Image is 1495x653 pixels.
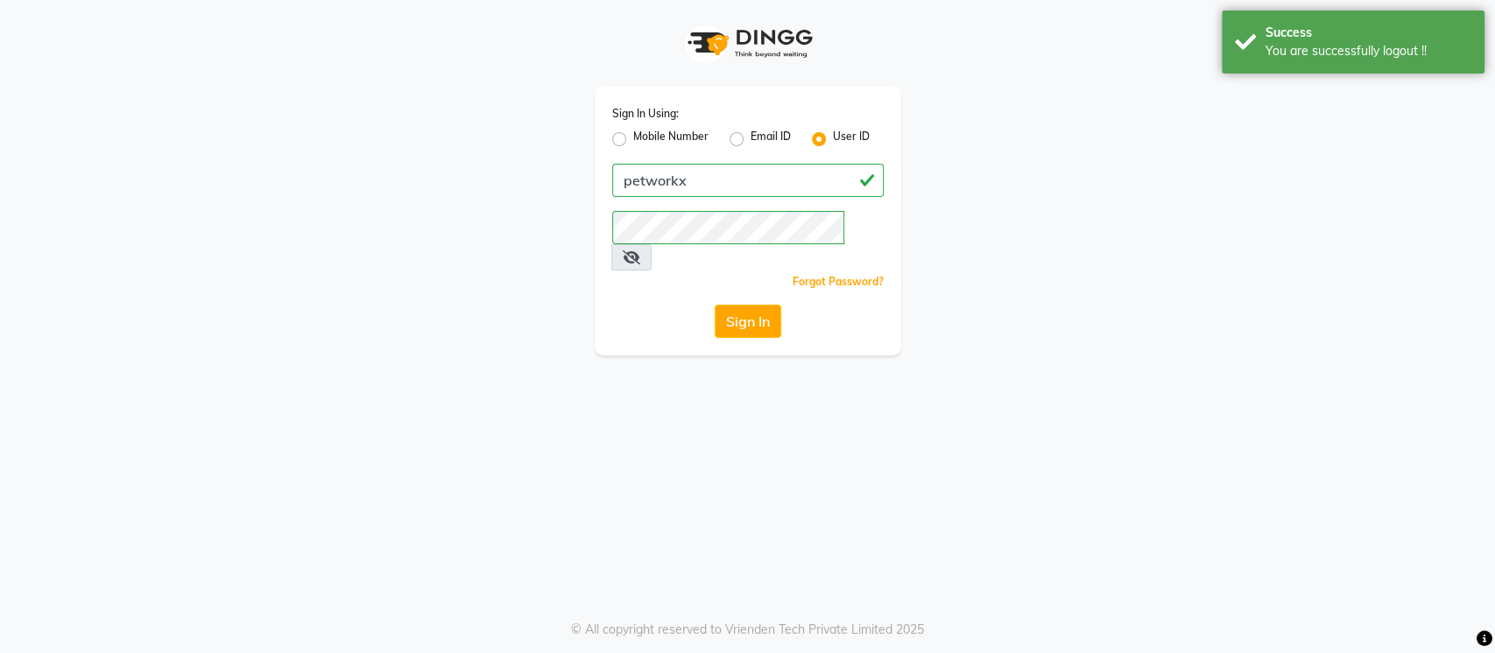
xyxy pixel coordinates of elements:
label: Email ID [751,129,791,150]
label: Mobile Number [633,129,709,150]
input: Username [612,164,884,197]
input: Username [612,211,844,244]
label: User ID [833,129,870,150]
a: Forgot Password? [793,275,884,288]
div: Success [1266,24,1471,42]
label: Sign In Using: [612,106,679,122]
button: Sign In [715,305,781,338]
img: logo1.svg [678,18,818,69]
div: You are successfully logout !! [1266,42,1471,60]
